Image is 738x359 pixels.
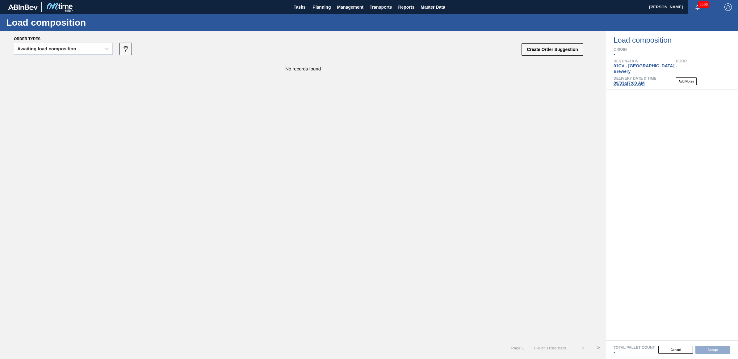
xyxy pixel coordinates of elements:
[688,3,707,11] button: Notifications
[14,37,40,41] span: Order types
[614,81,645,86] span: 09/03 at 7:00 AM
[614,77,656,80] span: Delivery Date & Time
[8,4,38,10] img: TNhmsLtSVTkK8tSr43FrP2fwEKptu5GPRR3wAAAABJRU5ErkJggg==
[370,3,392,11] span: Transports
[511,346,524,350] span: Page : 1
[658,346,693,354] button: Cancel
[398,3,414,11] span: Reports
[312,3,331,11] span: Planning
[421,3,445,11] span: Master Data
[522,43,583,56] button: Create Order Suggestion
[676,63,677,68] span: -
[614,52,615,57] span: -
[698,1,709,8] span: 2596
[533,346,566,350] span: 0 - 0 of 0 Registers
[724,3,732,11] img: Logout
[337,3,363,11] span: Management
[6,19,116,26] h1: Load composition
[591,340,606,356] button: >
[17,47,76,51] div: Awaiting load composition
[614,48,738,51] span: Origin
[676,77,697,85] button: Add Notes
[614,36,738,44] span: Load composition
[614,63,674,74] span: 01CV - [GEOGRAPHIC_DATA] Brewery
[575,340,591,356] button: <
[293,3,306,11] span: Tasks
[614,59,676,63] span: Destination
